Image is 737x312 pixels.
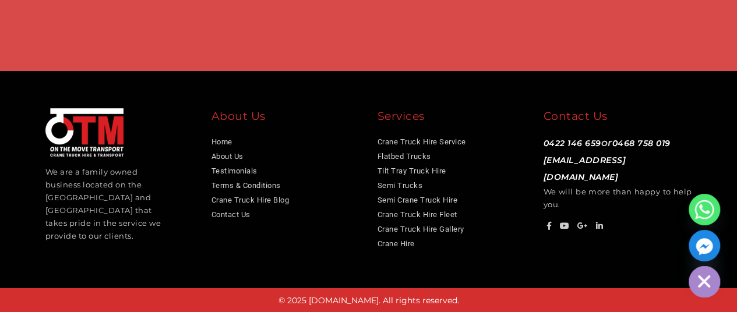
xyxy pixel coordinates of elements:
[45,165,164,243] p: We are a family owned business located on the [GEOGRAPHIC_DATA] and [GEOGRAPHIC_DATA] that takes ...
[544,138,601,148] a: 0422 146 659
[6,294,731,308] p: © 2025 [DOMAIN_NAME]. All rights reserved.
[544,134,692,211] p: We will be more than happy to help you.
[378,181,423,190] a: Semi Trucks
[689,194,720,225] a: Whatsapp
[689,230,720,261] a: Facebook_Messenger
[378,196,458,204] a: Semi Crane Truck Hire
[211,108,360,129] div: About Us
[378,134,526,251] nav: Services
[378,239,415,248] a: Crane Hire
[378,137,466,146] a: Crane Truck Hire Service
[612,138,671,148] a: 0468 758 019
[378,166,446,175] a: Tilt Tray Truck Hire
[211,210,251,219] a: Contact Us
[378,225,464,233] a: Crane Truck Hire Gallery
[378,210,457,219] a: Crane Truck Hire Fleet
[211,181,281,190] a: Terms & Conditions
[378,108,526,129] div: Services
[211,196,290,204] a: Crane Truck Hire Blog
[544,155,626,182] a: [EMAIL_ADDRESS][DOMAIN_NAME]
[211,137,232,146] a: Home
[211,166,258,175] a: Testimonials
[211,152,244,161] a: About Us
[45,108,124,157] img: footer Logo
[544,137,671,182] span: or
[378,152,431,161] a: Flatbed Trucks
[211,134,360,222] nav: About Us
[544,108,692,129] div: Contact Us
